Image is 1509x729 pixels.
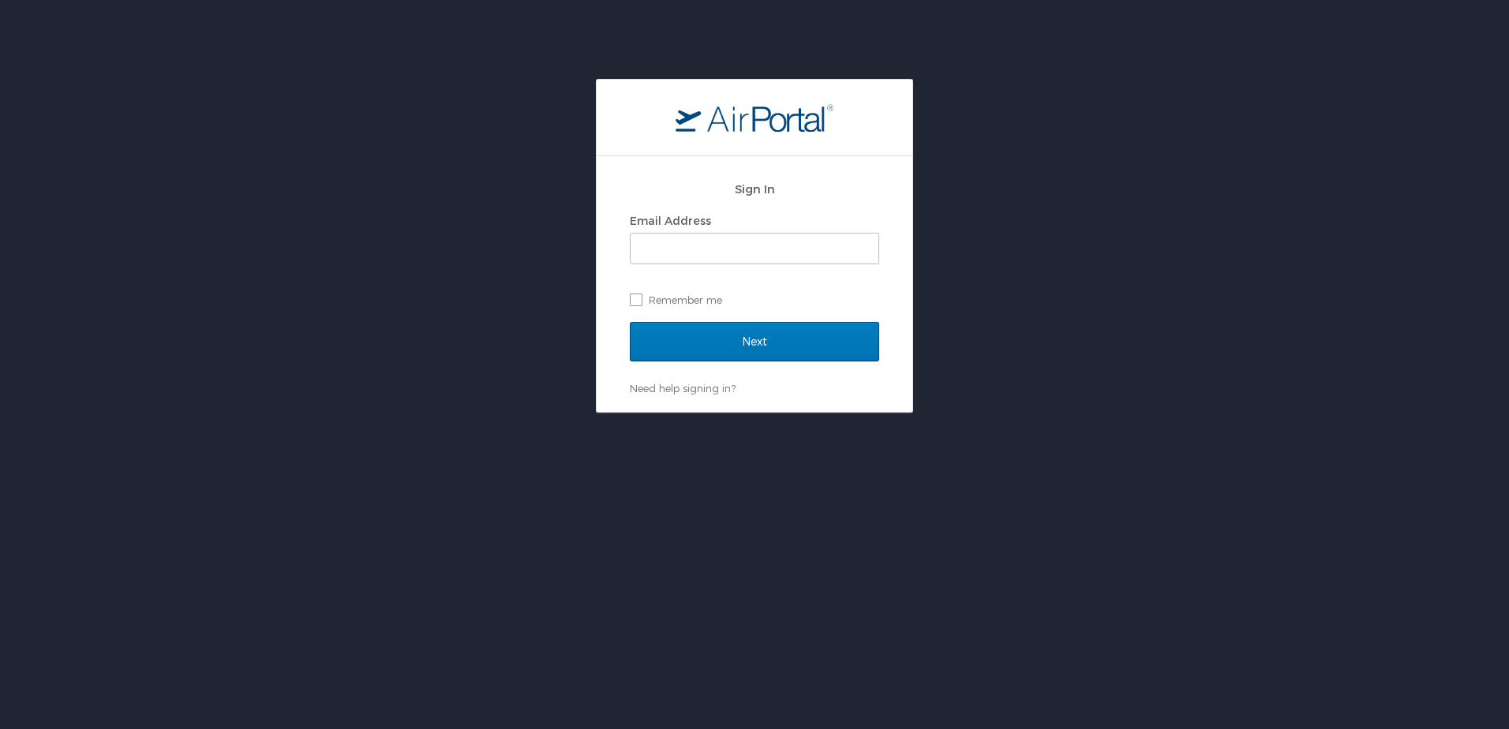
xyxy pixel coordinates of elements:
h2: Sign In [630,180,879,198]
a: Need help signing in? [630,382,736,394]
img: logo [676,103,833,132]
label: Remember me [630,288,879,312]
label: Email Address [630,214,711,227]
input: Next [630,322,879,361]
